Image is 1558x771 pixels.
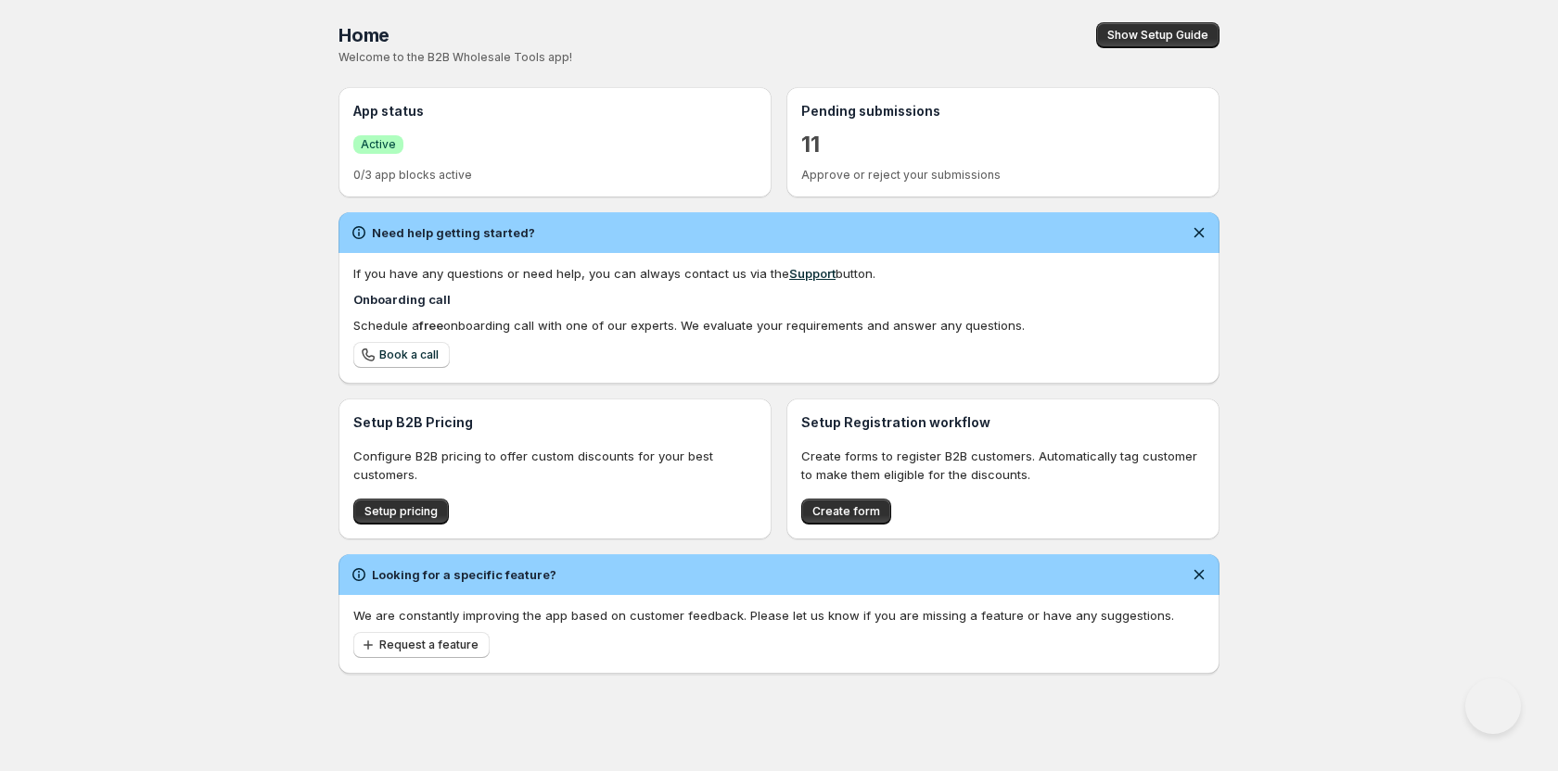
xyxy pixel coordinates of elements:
a: SuccessActive [353,134,403,154]
button: Create form [801,499,891,525]
span: Request a feature [379,638,479,652]
p: We are constantly improving the app based on customer feedback. Please let us know if you are mis... [353,606,1205,625]
b: free [419,318,443,333]
h2: Looking for a specific feature? [372,565,556,584]
span: Show Setup Guide [1107,28,1208,43]
p: Create forms to register B2B customers. Automatically tag customer to make them eligible for the ... [801,447,1205,484]
button: Show Setup Guide [1096,22,1220,48]
h3: Setup B2B Pricing [353,413,757,432]
div: Schedule a onboarding call with one of our experts. We evaluate your requirements and answer any ... [353,316,1205,335]
a: Book a call [353,342,450,368]
h2: Need help getting started? [372,223,535,242]
p: Welcome to the B2B Wholesale Tools app! [338,50,824,65]
button: Dismiss notification [1186,220,1212,246]
a: Support [789,266,836,281]
h3: App status [353,102,757,120]
span: Active [361,137,396,152]
button: Request a feature [353,632,490,658]
p: 0/3 app blocks active [353,168,757,183]
button: Dismiss notification [1186,562,1212,588]
div: If you have any questions or need help, you can always contact us via the button. [353,264,1205,283]
a: 11 [801,130,820,159]
h3: Setup Registration workflow [801,413,1205,432]
p: Configure B2B pricing to offer custom discounts for your best customers. [353,447,757,484]
span: Book a call [379,348,439,362]
span: Home [338,24,389,46]
span: Create form [812,504,880,519]
iframe: Help Scout Beacon - Open [1465,678,1521,734]
h3: Pending submissions [801,102,1205,120]
span: Setup pricing [364,504,438,519]
p: Approve or reject your submissions [801,168,1205,183]
h4: Onboarding call [353,290,1205,309]
button: Setup pricing [353,499,449,525]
